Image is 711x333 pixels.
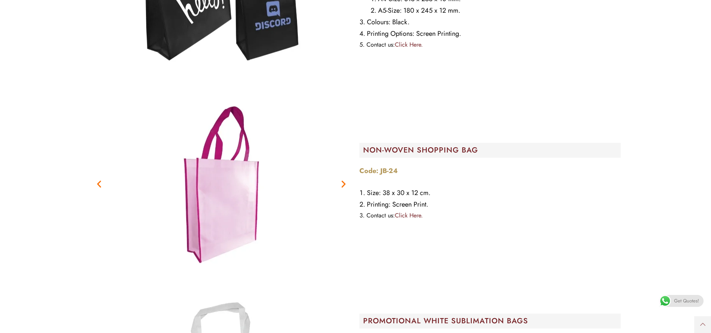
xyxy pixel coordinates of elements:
[359,16,621,28] li: Colours: Black.
[674,295,699,307] span: Get Quotes!
[94,179,104,189] div: Previous slide
[395,211,423,220] a: Click Here.
[363,317,621,325] h2: PROMOTIONAL WHITE SUBLIMATION BAGS​
[359,210,621,221] li: Contact us:
[367,188,430,198] span: Size: 38 x 30 x 12 cm.
[371,5,621,16] li: A5-Size: 180 x 245 x 12 mm.
[367,200,428,209] span: Printing: Screen Print.
[339,179,348,189] div: Next slide
[363,147,621,154] h2: NON-WOVEN SHOPPING BAG
[128,91,315,277] img: JB-24-2
[91,91,352,277] div: 3 / 4
[359,166,398,176] strong: Code: JB-24
[359,28,621,40] li: Printing Options: Screen Printing.
[359,40,621,50] li: Contact us:
[395,40,423,49] a: Click Here.
[91,91,352,277] div: Image Carousel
